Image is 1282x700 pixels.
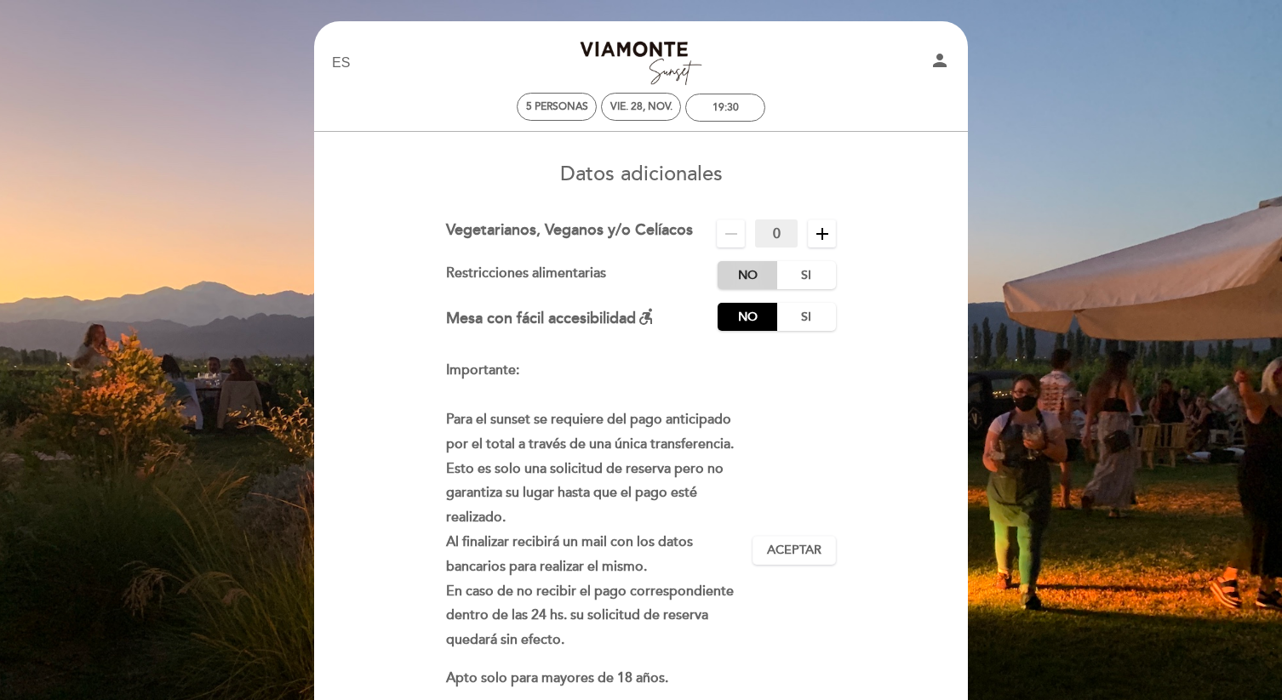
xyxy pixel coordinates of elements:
[446,303,656,331] div: Mesa con fácil accesibilidad
[776,303,836,331] label: Si
[767,542,821,560] span: Aceptar
[610,100,672,113] div: vie. 28, nov.
[535,40,747,87] a: Bodega Viamonte Sunset
[776,261,836,289] label: Si
[718,303,777,331] label: No
[446,261,718,289] div: Restricciones alimentarias
[636,306,656,327] i: accessible_forward
[446,669,668,686] strong: Apto solo para mayores de 18 años.
[526,100,588,113] span: 5 personas
[446,361,734,648] strong: Importante: Para el sunset se requiere del pago anticipado por el total a través de una única tra...
[753,536,836,565] button: Aceptar
[812,224,833,244] i: add
[446,219,693,248] div: Vegetarianos, Veganos y/o Celíacos
[713,101,739,114] div: 19:30
[721,224,741,244] i: remove
[930,50,950,71] i: person
[560,162,723,186] span: Datos adicionales
[930,50,950,77] button: person
[718,261,777,289] label: No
